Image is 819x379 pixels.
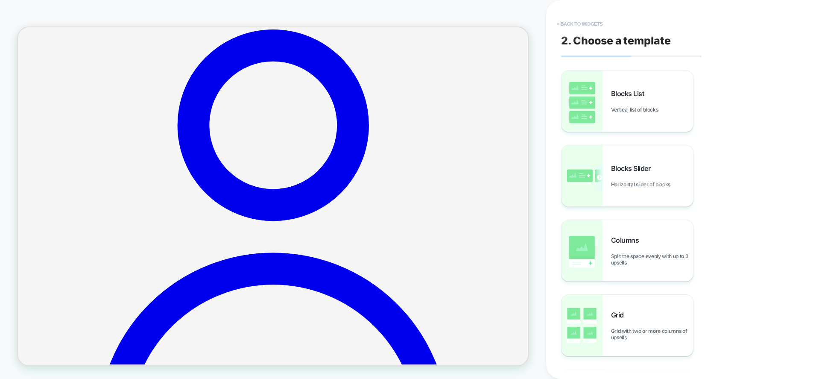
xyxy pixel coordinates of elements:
[553,17,607,31] button: < Back to widgets
[611,181,675,188] span: Horizontal slider of blocks
[611,253,693,266] span: Split the space evenly with up to 3 upsells
[611,328,693,341] span: Grid with two or more columns of upsells
[611,311,628,319] span: Grid
[611,236,643,244] span: Columns
[611,106,663,113] span: Vertical list of blocks
[561,34,671,47] span: 2. Choose a template
[611,164,655,173] span: Blocks Slider
[611,89,649,98] span: Blocks List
